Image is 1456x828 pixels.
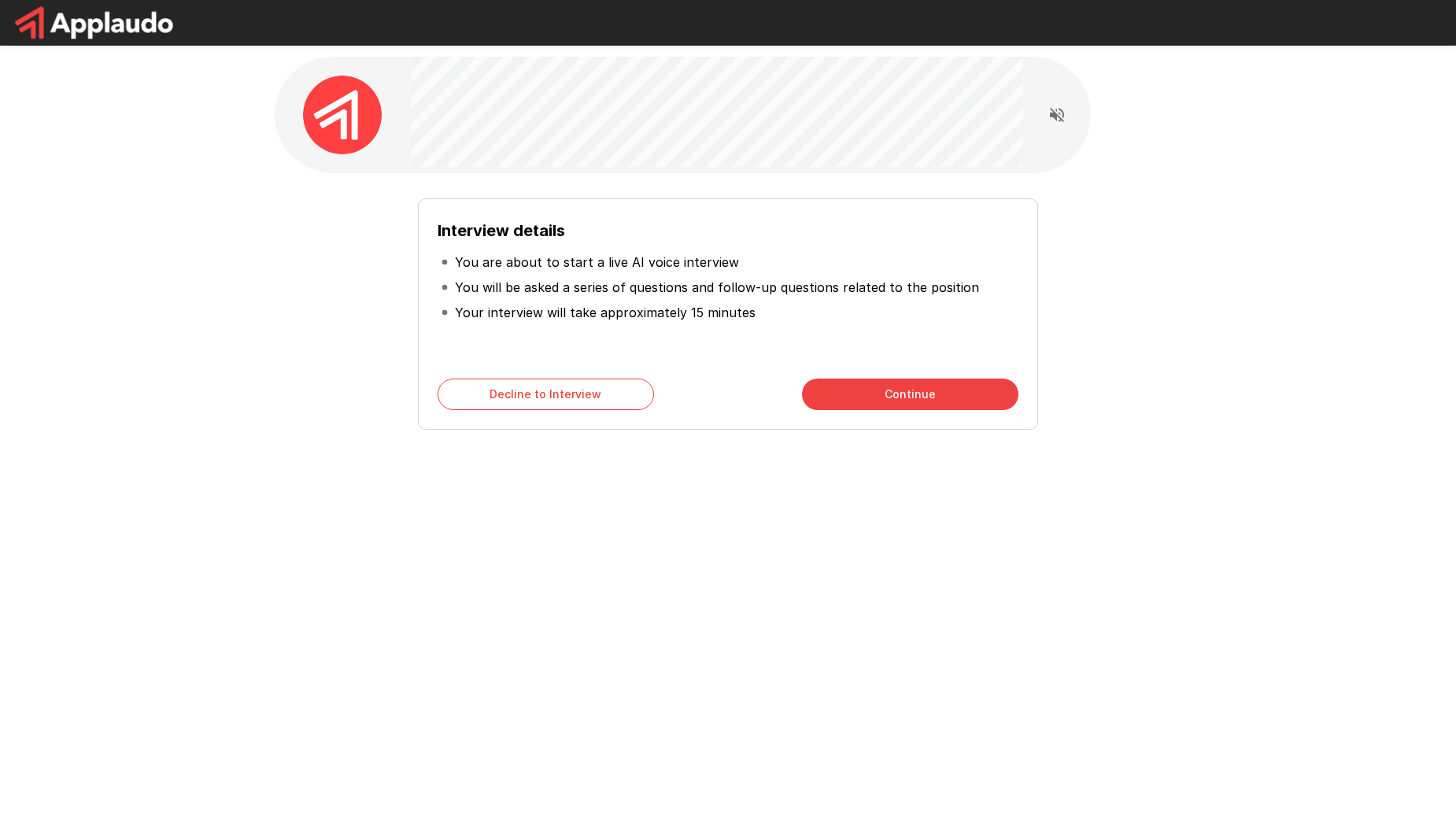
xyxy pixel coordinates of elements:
[455,253,739,272] p: You are about to start a live AI voice interview
[438,221,565,240] b: Interview details
[802,379,1018,410] button: Continue
[455,278,979,297] p: You will be asked a series of questions and follow-up questions related to the position
[303,76,382,154] img: applaudo_avatar.png
[438,379,654,410] button: Decline to Interview
[1041,99,1073,131] button: Read questions aloud
[455,303,756,322] p: Your interview will take approximately 15 minutes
